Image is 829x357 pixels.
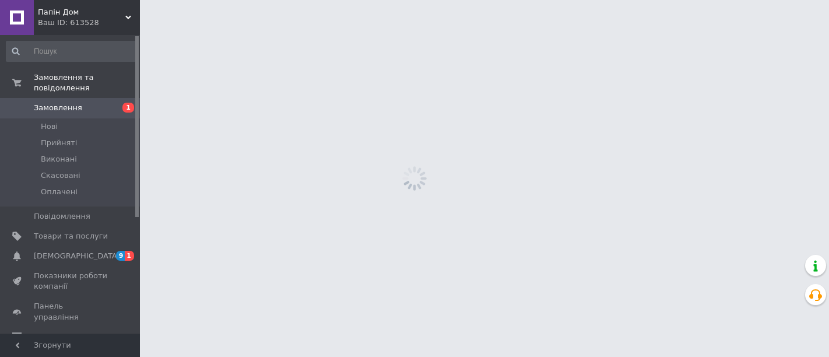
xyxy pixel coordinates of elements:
[116,251,125,261] span: 9
[34,103,82,113] span: Замовлення
[34,332,64,342] span: Відгуки
[41,187,78,197] span: Оплачені
[38,17,140,28] div: Ваш ID: 613528
[122,103,134,113] span: 1
[34,231,108,242] span: Товари та послуги
[34,271,108,292] span: Показники роботи компанії
[34,251,120,261] span: [DEMOGRAPHIC_DATA]
[125,251,134,261] span: 1
[41,121,58,132] span: Нові
[34,211,90,222] span: Повідомлення
[38,7,125,17] span: Папін Дом
[6,41,138,62] input: Пошук
[34,72,140,93] span: Замовлення та повідомлення
[41,154,77,164] span: Виконані
[41,170,80,181] span: Скасовані
[34,301,108,322] span: Панель управління
[41,138,77,148] span: Прийняті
